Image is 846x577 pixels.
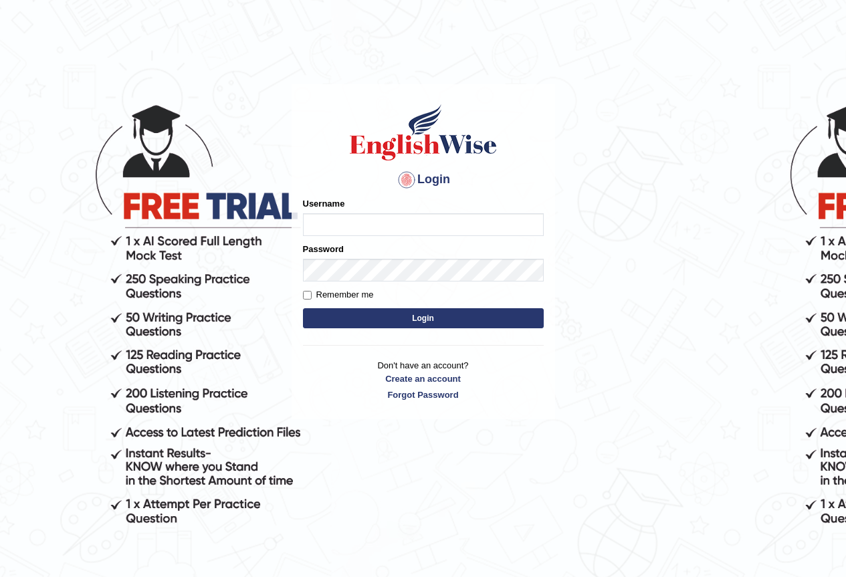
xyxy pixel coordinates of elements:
[303,359,544,400] p: Don't have an account?
[303,388,544,401] a: Forgot Password
[303,169,544,191] h4: Login
[303,197,345,210] label: Username
[303,288,374,302] label: Remember me
[347,102,500,162] img: Logo of English Wise sign in for intelligent practice with AI
[303,243,344,255] label: Password
[303,372,544,385] a: Create an account
[303,291,312,300] input: Remember me
[303,308,544,328] button: Login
